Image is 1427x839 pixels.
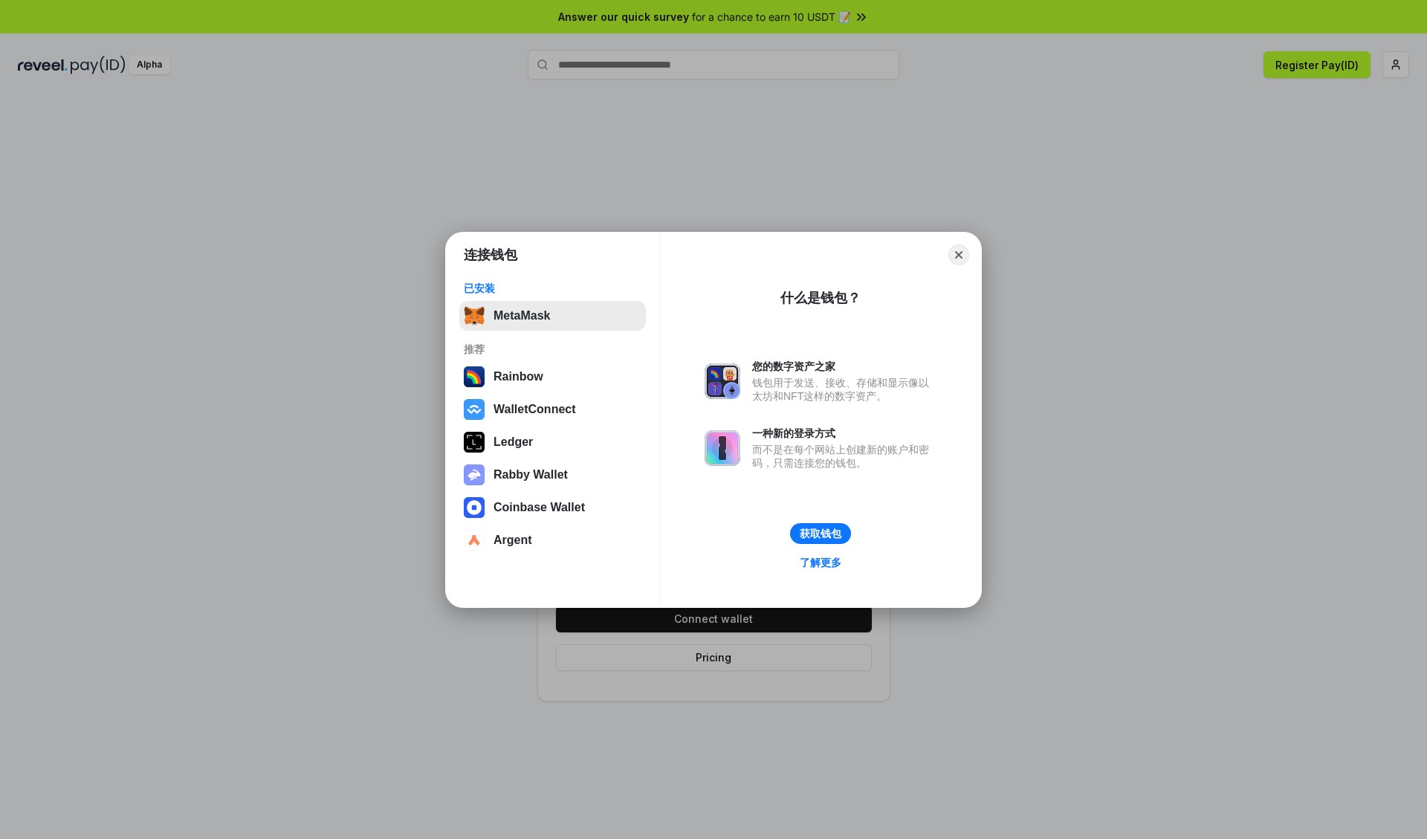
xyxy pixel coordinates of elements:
[752,360,936,373] div: 您的数字资产之家
[464,432,485,453] img: svg+xml,%3Csvg%20xmlns%3D%22http%3A%2F%2Fwww.w3.org%2F2000%2Fsvg%22%20width%3D%2228%22%20height%3...
[459,301,646,331] button: MetaMask
[752,427,936,440] div: 一种新的登录方式
[494,534,532,547] div: Argent
[459,395,646,424] button: WalletConnect
[800,556,841,569] div: 了解更多
[459,362,646,392] button: Rainbow
[464,530,485,551] img: svg+xml,%3Csvg%20width%3D%2228%22%20height%3D%2228%22%20viewBox%3D%220%200%2028%2028%22%20fill%3D...
[464,343,641,356] div: 推荐
[464,464,485,485] img: svg+xml,%3Csvg%20xmlns%3D%22http%3A%2F%2Fwww.w3.org%2F2000%2Fsvg%22%20fill%3D%22none%22%20viewBox...
[948,244,969,265] button: Close
[494,501,585,514] div: Coinbase Wallet
[791,553,850,572] a: 了解更多
[494,403,576,416] div: WalletConnect
[780,289,861,307] div: 什么是钱包？
[752,376,936,403] div: 钱包用于发送、接收、存储和显示像以太坊和NFT这样的数字资产。
[459,427,646,457] button: Ledger
[464,366,485,387] img: svg+xml,%3Csvg%20width%3D%22120%22%20height%3D%22120%22%20viewBox%3D%220%200%20120%20120%22%20fil...
[459,525,646,555] button: Argent
[494,309,550,323] div: MetaMask
[790,523,851,544] button: 获取钱包
[494,370,543,383] div: Rainbow
[464,305,485,326] img: svg+xml,%3Csvg%20fill%3D%22none%22%20height%3D%2233%22%20viewBox%3D%220%200%2035%2033%22%20width%...
[752,443,936,470] div: 而不是在每个网站上创建新的账户和密码，只需连接您的钱包。
[494,468,568,482] div: Rabby Wallet
[459,493,646,522] button: Coinbase Wallet
[459,460,646,490] button: Rabby Wallet
[705,430,740,466] img: svg+xml,%3Csvg%20xmlns%3D%22http%3A%2F%2Fwww.w3.org%2F2000%2Fsvg%22%20fill%3D%22none%22%20viewBox...
[464,399,485,420] img: svg+xml,%3Csvg%20width%3D%2228%22%20height%3D%2228%22%20viewBox%3D%220%200%2028%2028%22%20fill%3D...
[464,282,641,295] div: 已安装
[464,497,485,518] img: svg+xml,%3Csvg%20width%3D%2228%22%20height%3D%2228%22%20viewBox%3D%220%200%2028%2028%22%20fill%3D...
[464,246,517,264] h1: 连接钱包
[494,435,533,449] div: Ledger
[705,363,740,399] img: svg+xml,%3Csvg%20xmlns%3D%22http%3A%2F%2Fwww.w3.org%2F2000%2Fsvg%22%20fill%3D%22none%22%20viewBox...
[800,527,841,540] div: 获取钱包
